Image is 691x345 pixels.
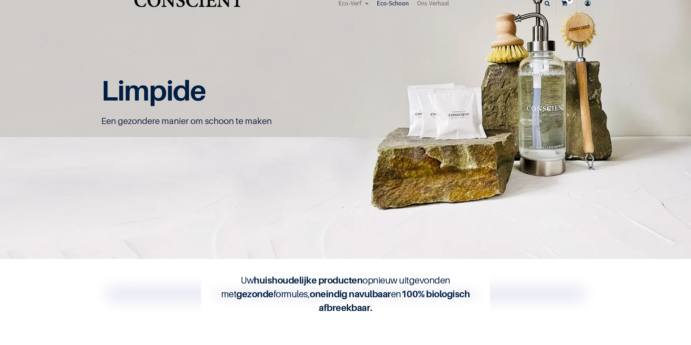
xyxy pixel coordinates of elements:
[310,288,391,299] b: oneindig navulbaar
[101,73,206,107] span: Limpide
[236,288,273,299] b: gezonde
[101,115,336,127] p: Een gezondere manier om schoon te maken
[201,273,490,315] h4: Uw opnieuw uitgevonden met formules, en
[254,274,362,286] b: huishoudelijke producten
